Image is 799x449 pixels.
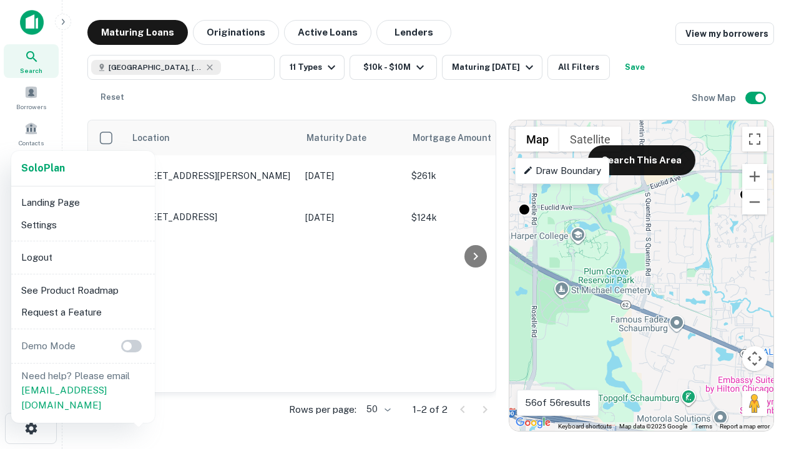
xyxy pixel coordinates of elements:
[16,339,81,354] p: Demo Mode
[21,161,65,176] a: SoloPlan
[21,385,107,410] a: [EMAIL_ADDRESS][DOMAIN_NAME]
[16,191,150,214] li: Landing Page
[21,162,65,174] strong: Solo Plan
[16,279,150,302] li: See Product Roadmap
[16,246,150,269] li: Logout
[16,214,150,236] li: Settings
[737,309,799,369] iframe: Chat Widget
[16,301,150,324] li: Request a Feature
[21,369,145,413] p: Need help? Please email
